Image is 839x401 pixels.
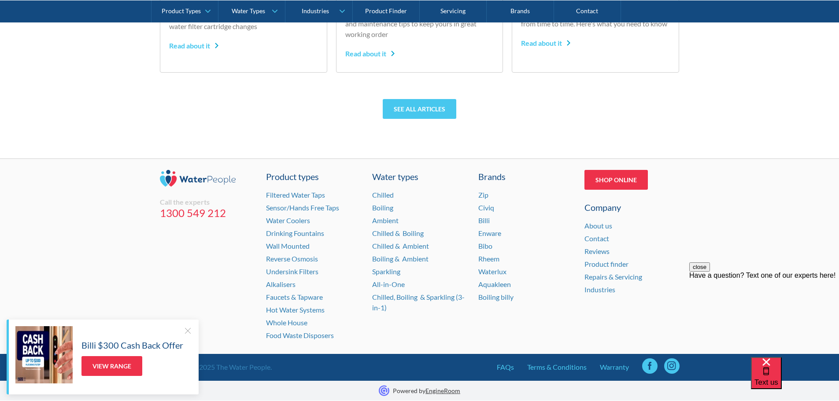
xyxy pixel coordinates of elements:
[478,170,573,183] div: Brands
[15,326,73,383] img: Billi $300 Cash Back Offer
[478,216,490,224] a: Billi
[497,362,514,372] a: FAQs
[584,221,612,230] a: About us
[383,99,456,119] a: See all articles
[584,260,628,268] a: Product finder
[372,280,405,288] a: All-in-One
[160,362,272,372] div: © Copyright 2025 The Water People.
[266,318,307,327] a: Whole House
[160,198,255,206] div: Call the experts
[232,7,265,15] div: Water Types
[478,293,514,301] a: Boiling billy
[478,191,488,199] a: Zip
[160,206,255,220] a: 1300 549 212
[266,331,334,339] a: Food Waste Disposers
[478,229,501,237] a: Enware
[266,203,339,212] a: Sensor/Hands Free Taps
[751,357,839,401] iframe: podium webchat widget bubble
[81,338,183,352] h5: Billi $300 Cash Back Offer
[584,285,615,294] a: Industries
[372,203,393,212] a: Boiling
[584,201,680,214] div: Company
[478,280,511,288] a: Aquakleen
[266,242,310,250] a: Wall Mounted
[478,242,492,250] a: Bibo
[425,387,460,394] a: EngineRoom
[162,7,201,15] div: Product Types
[372,216,399,224] a: Ambient
[81,356,142,376] a: View Range
[266,267,318,276] a: Undersink Filters
[372,229,424,237] a: Chilled & Boiling
[372,254,429,263] a: Boiling & Ambient
[266,305,325,314] a: Hot Water Systems
[584,247,610,255] a: Reviews
[689,262,839,368] iframe: podium webchat widget prompt
[584,272,642,281] a: Repairs & Servicing
[266,191,325,199] a: Filtered Water Taps
[266,216,310,224] a: Water Coolers
[478,267,506,276] a: Waterlux
[266,254,318,263] a: Reverse Osmosis
[372,242,429,250] a: Chilled & Ambient
[478,203,494,212] a: Civiq
[266,280,296,288] a: Alkalisers
[345,48,395,59] div: Read about it
[478,254,499,263] a: Rheem
[266,293,323,301] a: Faucets & Tapware
[372,267,400,276] a: Sparkling
[584,234,609,243] a: Contact
[393,386,460,395] p: Powered by
[527,362,587,372] a: Terms & Conditions
[372,191,394,199] a: Chilled
[521,38,571,48] div: Read about it
[169,40,219,51] div: Read about it
[372,293,465,312] a: Chilled, Boiling & Sparkling (3-in-1)
[302,7,329,15] div: Industries
[372,170,467,183] a: Water types
[584,170,648,190] a: Shop Online
[600,362,629,372] a: Warranty
[266,229,324,237] a: Drinking Fountains
[266,170,361,183] a: Product types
